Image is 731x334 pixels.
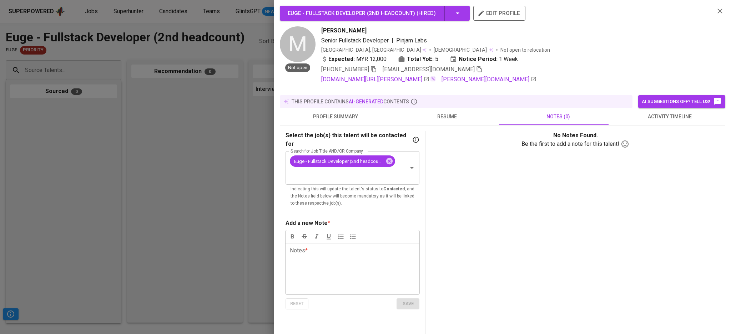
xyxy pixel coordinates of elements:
span: 5 [435,55,438,63]
span: profile summary [284,112,387,121]
span: Senior Fullstack Developer [321,37,389,44]
span: Euge - Fullstack Developer (2nd headcount) (euge) [290,158,388,165]
span: [DEMOGRAPHIC_DATA] [434,46,488,53]
button: Open [407,163,417,173]
button: edit profile [473,6,525,21]
b: Notice Period: [459,55,498,63]
p: Select the job(s) this talent will be contacted for [286,131,411,148]
span: [PERSON_NAME] [321,26,367,35]
div: M [280,26,316,62]
button: Euge - Fullstack Developer (2nd headcount) (Hired) [280,6,470,21]
a: edit profile [473,10,525,16]
span: AI suggestions off? Tell us! [642,97,722,106]
button: AI suggestions off? Tell us! [638,95,725,108]
a: [PERSON_NAME][DOMAIN_NAME] [442,75,536,84]
span: notes (0) [507,112,610,121]
span: edit profile [479,9,520,18]
div: [GEOGRAPHIC_DATA], [GEOGRAPHIC_DATA] [321,46,427,53]
div: Notes [290,246,308,298]
span: activity timeline [618,112,721,121]
a: [DOMAIN_NAME][URL][PERSON_NAME] [321,75,429,84]
p: No Notes Found. [431,131,720,140]
img: magic_wand.svg [430,76,436,82]
p: Indicating this will update the talent's status to , and the Notes field below will become mandat... [291,186,414,207]
div: 1 Week [450,55,518,63]
span: [PHONE_NUMBER] [321,66,369,73]
b: Total YoE: [407,55,434,63]
div: Euge - Fullstack Developer (2nd headcount) (euge) [290,155,395,167]
p: Be the first to add a note for this talent! [521,140,621,148]
span: Not open [285,65,310,71]
span: resume [395,112,498,121]
span: [EMAIL_ADDRESS][DOMAIN_NAME] [383,66,475,73]
svg: If you have a specific job in mind for the talent, indicate it here. This will change the talent'... [412,136,419,143]
span: Pinjam Labs [396,37,427,44]
p: Not open to relocation [500,46,550,53]
span: AI-generated [349,99,383,104]
b: Contacted [383,186,405,191]
span: Euge - Fullstack Developer (2nd headcount) ( Hired ) [288,10,436,16]
div: MYR 12,000 [321,55,387,63]
b: Expected: [328,55,355,63]
p: this profile contains contents [292,98,409,105]
div: Add a new Note [286,219,328,227]
span: | [392,36,393,45]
